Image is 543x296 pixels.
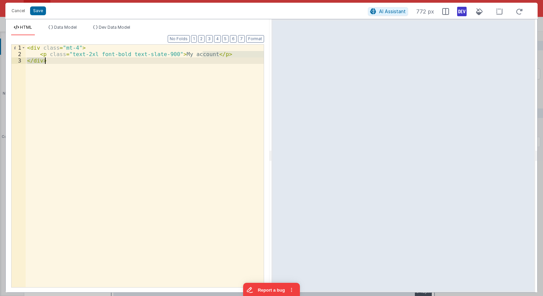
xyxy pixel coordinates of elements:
button: 7 [238,35,245,43]
button: No Folds [168,35,190,43]
div: 3 [11,57,26,64]
div: 1 [11,45,26,51]
span: Dev Data Model [99,25,130,30]
span: HTML [20,25,32,30]
button: Cancel [8,6,28,16]
button: Format [246,35,264,43]
button: 6 [230,35,237,43]
div: 2 [11,51,26,57]
button: AI Assistant [368,7,408,16]
button: 1 [191,35,197,43]
button: 5 [222,35,229,43]
button: Save [30,6,46,15]
span: AI Assistant [379,8,406,14]
button: 2 [198,35,205,43]
span: 772 px [416,7,434,16]
button: 4 [214,35,221,43]
button: 3 [206,35,213,43]
span: Data Model [54,25,77,30]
